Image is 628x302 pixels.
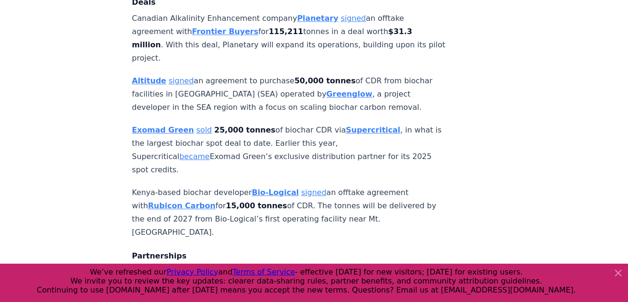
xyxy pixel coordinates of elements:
[214,125,275,134] strong: 25,000 tonnes
[252,188,299,197] a: Bio-Logical
[132,251,187,260] strong: Partnerships
[341,14,366,23] a: signed
[132,125,194,134] a: Exomad Green
[132,12,446,65] p: Canadian Alkalinity Enhancement company an offtake agreement with for tonnes in a deal worth . Wi...
[132,186,446,239] p: Kenya-based biochar developer an offtake agreement with for of CDR. The tonnes will be delivered ...
[192,27,258,36] a: Frontier Buyers
[269,27,303,36] strong: 115,211
[297,14,338,23] a: Planetary
[301,188,327,197] a: signed
[180,152,210,161] a: became
[294,76,355,85] strong: 50,000 tonnes
[346,125,400,134] a: Supercritical
[132,76,166,85] a: Altitude
[196,125,212,134] a: sold
[148,201,215,210] a: Rubicon Carbon
[327,89,373,98] a: Greenglow
[169,76,194,85] a: signed
[226,201,287,210] strong: 15,000 tonnes
[132,124,446,177] p: of biochar CDR via , in what is the largest biochar spot deal to date. Earlier this year, Supercr...
[132,74,446,114] p: an agreement to purchase of CDR from biochar facilities in [GEOGRAPHIC_DATA] (SEA) operated by , ...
